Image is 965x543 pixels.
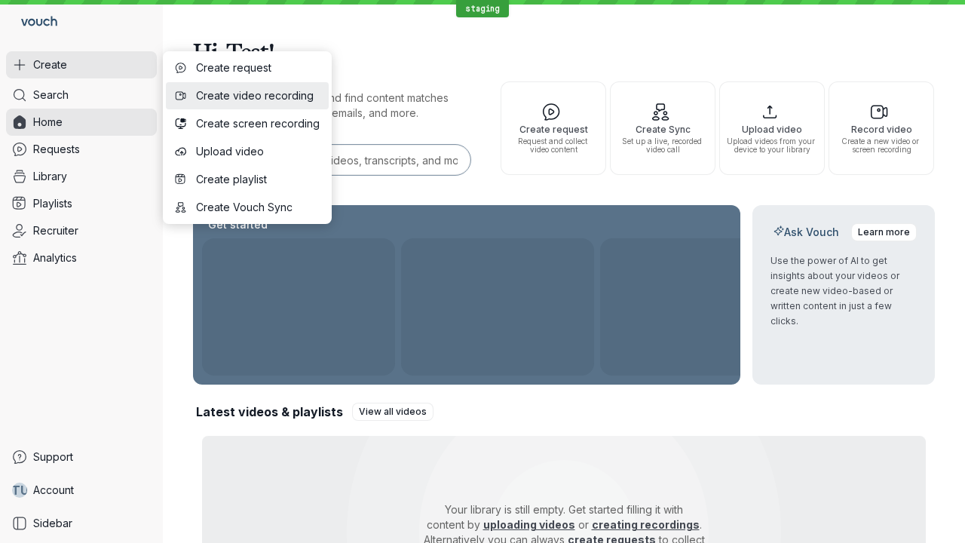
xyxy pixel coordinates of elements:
[33,169,67,184] span: Library
[835,137,927,154] span: Create a new video or screen recording
[33,57,67,72] span: Create
[770,253,917,329] p: Use the power of AI to get insights about your videos or create new video-based or written conten...
[835,124,927,134] span: Record video
[6,51,157,78] button: Create
[196,172,320,187] span: Create playlist
[858,225,910,240] span: Learn more
[33,87,69,103] span: Search
[726,137,818,154] span: Upload videos from your device to your library
[6,443,157,471] a: Support
[166,54,329,81] button: Create request
[483,518,575,531] a: uploading videos
[33,483,74,498] span: Account
[196,403,343,420] h2: Latest videos & playlists
[6,190,157,217] a: Playlists
[193,90,473,121] p: Search for any keywords and find content matches through transcriptions, user emails, and more.
[33,449,73,465] span: Support
[6,477,157,504] a: TUAccount
[592,518,700,531] a: creating recordings
[196,200,320,215] span: Create Vouch Sync
[829,81,934,175] button: Record videoCreate a new video or screen recording
[11,483,20,498] span: T
[501,81,606,175] button: Create requestRequest and collect video content
[196,88,320,103] span: Create video recording
[166,166,329,193] button: Create playlist
[507,124,599,134] span: Create request
[6,244,157,271] a: Analytics
[33,196,72,211] span: Playlists
[6,163,157,190] a: Library
[617,137,709,154] span: Set up a live, recorded video call
[6,510,157,537] a: Sidebar
[507,137,599,154] span: Request and collect video content
[20,483,29,498] span: U
[352,403,433,421] a: View all videos
[33,516,72,531] span: Sidebar
[851,223,917,241] a: Learn more
[205,217,271,232] h2: Get started
[6,217,157,244] a: Recruiter
[770,225,842,240] h2: Ask Vouch
[166,138,329,165] button: Upload video
[617,124,709,134] span: Create Sync
[196,144,320,159] span: Upload video
[610,81,715,175] button: Create SyncSet up a live, recorded video call
[6,136,157,163] a: Requests
[166,194,329,221] button: Create Vouch Sync
[166,110,329,137] button: Create screen recording
[33,115,63,130] span: Home
[719,81,825,175] button: Upload videoUpload videos from your device to your library
[726,124,818,134] span: Upload video
[166,82,329,109] button: Create video recording
[359,404,427,419] span: View all videos
[6,6,63,39] a: Go to homepage
[196,116,320,131] span: Create screen recording
[193,30,935,72] h1: Hi, Test!
[6,81,157,109] a: Search
[33,142,80,157] span: Requests
[33,250,77,265] span: Analytics
[196,60,320,75] span: Create request
[6,109,157,136] a: Home
[33,223,78,238] span: Recruiter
